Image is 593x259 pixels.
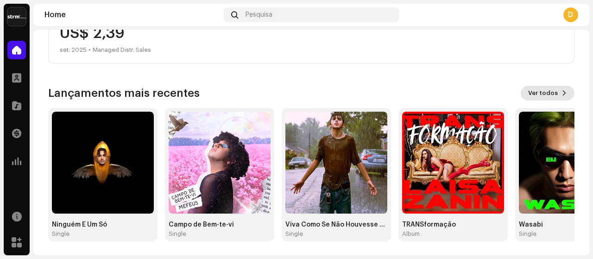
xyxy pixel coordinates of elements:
[52,112,154,214] img: 7eefda07-cbe3-4777-8cf7-0a22ed0a15fc
[521,86,574,101] button: Ver todos
[169,230,186,238] div: Single
[285,221,387,228] div: Viva Como Se Não Houvesse Um Amanhã [Remasterizado]
[52,221,154,228] div: Ninguém É Um Só
[402,230,420,238] div: Album
[60,44,87,56] div: set. 2025
[246,11,272,19] span: Pesquisa
[563,7,578,22] div: D
[528,84,558,102] span: Ver todos
[48,86,200,101] h3: Lançamentos mais recentes
[519,230,536,238] div: Single
[48,5,574,63] re-o-card-value: Último Extrato
[44,11,220,19] div: Home
[7,7,26,26] img: 408b884b-546b-4518-8448-1008f9c76b02
[402,221,504,228] div: TRANSformação
[285,230,303,238] div: Single
[285,112,387,214] img: e49f6d76-3397-41c8-af9a-15fc2ffd44b1
[169,112,271,214] img: d82b3845-262e-4d75-8bf8-7e57bd423eb7
[169,221,271,228] div: Campo de Bem-te-vi
[52,230,69,238] div: Single
[93,44,151,56] div: Managed Distr. Sales
[402,112,504,214] img: 80e04f53-a205-47e2-b5f2-b10eb0fe0c1a
[88,44,91,56] div: •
